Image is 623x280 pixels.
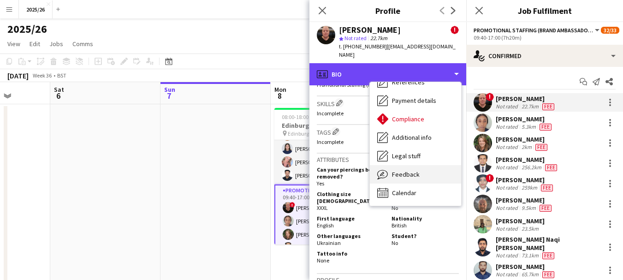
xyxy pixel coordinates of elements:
[57,72,66,79] div: BST
[317,257,329,264] span: None
[496,123,520,131] div: Not rated
[392,215,459,222] h5: Nationality
[520,184,539,191] div: 259km
[69,38,97,50] a: Comms
[274,121,378,130] h3: Edinburgh Freshers
[496,143,520,151] div: Not rated
[317,250,384,257] h5: Tattoo info
[19,0,53,18] button: 2025/26
[392,204,398,211] span: No
[496,262,556,271] div: [PERSON_NAME]
[317,232,384,239] h5: Other languages
[392,115,424,123] span: Compliance
[540,252,556,259] div: Crew has different fees then in role
[539,184,555,191] div: Crew has different fees then in role
[339,43,456,58] span: | [EMAIL_ADDRESS][DOMAIN_NAME]
[496,204,520,212] div: Not rated
[339,43,387,50] span: t. [PHONE_NUMBER]
[474,34,616,41] div: 09:40-17:00 (7h20m)
[538,204,553,212] div: Crew has different fees then in role
[30,40,40,48] span: Edit
[72,40,93,48] span: Comms
[543,164,559,171] div: Crew has different fees then in role
[392,78,425,86] span: References
[370,165,461,184] div: Feedback
[520,103,540,110] div: 22.7km
[392,222,407,229] span: British
[486,93,494,101] span: !
[496,164,520,171] div: Not rated
[496,225,520,232] div: Not rated
[496,176,555,184] div: [PERSON_NAME]
[540,103,556,110] div: Crew has different fees then in role
[520,271,540,278] div: 65.7km
[317,180,324,187] span: Yes
[520,204,538,212] div: 9.5km
[30,72,53,79] span: Week 36
[317,222,334,229] span: English
[520,143,534,151] div: 2km
[496,95,556,103] div: [PERSON_NAME]
[392,96,436,105] span: Payment details
[496,252,520,259] div: Not rated
[601,27,619,34] span: 32/33
[486,174,494,182] span: !
[520,164,543,171] div: 256.2km
[540,271,556,278] div: Crew has different fees then in role
[496,271,520,278] div: Not rated
[392,152,421,160] span: Legal stuff
[496,155,559,164] div: [PERSON_NAME]
[542,252,554,259] span: Fee
[317,127,459,137] h3: Tags
[545,164,557,171] span: Fee
[317,138,459,145] p: Incomplete
[317,204,328,211] span: XXXL
[466,5,623,17] h3: Job Fulfilment
[370,91,461,110] div: Payment details
[451,26,459,34] span: !
[344,35,367,42] span: Not rated
[542,271,554,278] span: Fee
[274,108,378,244] div: 08:00-18:00 (10h)32/33Edinburgh Freshers Edinburgh Freshers4 Roles[PERSON_NAME][PERSON_NAME] [PER...
[535,144,547,151] span: Fee
[496,184,520,191] div: Not rated
[496,103,520,110] div: Not rated
[317,110,459,117] p: Incomplete
[368,35,389,42] span: 22.7km
[370,147,461,165] div: Legal stuff
[542,103,554,110] span: Fee
[309,63,466,85] div: Bio
[282,113,322,120] span: 08:00-18:00 (10h)
[370,110,461,128] div: Compliance
[317,191,384,204] h5: Clothing size [DEMOGRAPHIC_DATA]
[164,85,175,94] span: Sun
[392,232,459,239] h5: Student?
[540,205,552,212] span: Fee
[163,90,175,101] span: 7
[54,85,64,94] span: Sat
[309,5,466,17] h3: Profile
[288,130,333,137] span: Edinburgh Freshers
[538,123,553,131] div: Crew has different fees then in role
[370,184,461,202] div: Calendar
[520,123,538,131] div: 5.3km
[7,71,29,80] div: [DATE]
[339,26,401,34] div: [PERSON_NAME]
[7,22,47,36] h1: 2025/26
[317,98,459,108] h3: Skills
[540,124,552,131] span: Fee
[392,189,416,197] span: Calendar
[496,115,553,123] div: [PERSON_NAME]
[496,217,545,225] div: [PERSON_NAME]
[534,143,549,151] div: Crew has different fees then in role
[4,38,24,50] a: View
[274,85,286,94] span: Mon
[520,252,540,259] div: 73.1km
[496,235,601,252] div: [PERSON_NAME] Naqi [PERSON_NAME]
[392,170,420,179] span: Feedback
[273,90,286,101] span: 8
[317,239,341,246] span: Ukrainian
[370,73,461,91] div: References
[317,155,459,164] h3: Attributes
[541,185,553,191] span: Fee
